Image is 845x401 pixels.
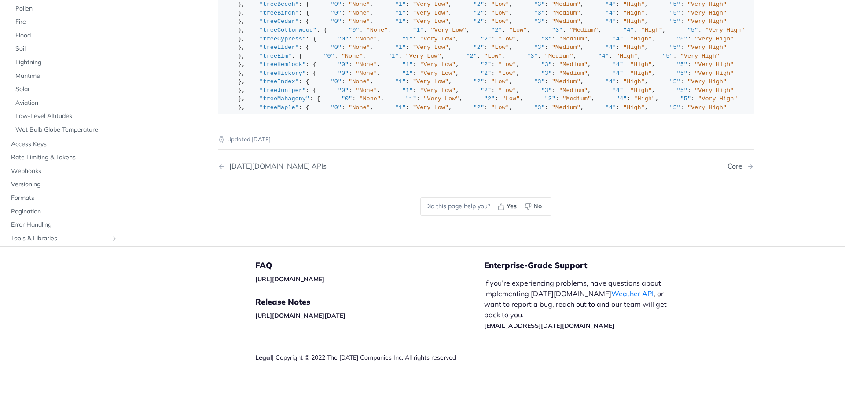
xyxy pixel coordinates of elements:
[474,1,484,7] span: "2"
[218,135,754,144] p: Updated [DATE]
[359,96,381,102] span: "None"
[11,153,118,162] span: Rate Limiting & Tokens
[260,53,292,59] span: "treeElm"
[545,96,555,102] span: "3"
[349,104,370,111] span: "None"
[613,36,623,42] span: "4"
[498,70,516,77] span: "Low"
[255,275,324,283] a: [URL][DOMAIN_NAME]
[255,312,345,320] a: [URL][DOMAIN_NAME][DATE]
[338,70,349,77] span: "0"
[491,78,509,85] span: "Low"
[491,1,509,7] span: "Low"
[11,166,118,175] span: Webhooks
[338,36,349,42] span: "0"
[218,153,754,179] nav: Pagination Controls
[11,110,120,123] a: Low-Level Altitudes
[634,113,655,120] span: "High"
[545,113,555,120] span: "3"
[562,113,591,120] span: "Medium"
[388,53,398,59] span: "1"
[7,205,120,218] a: Pagination
[616,113,627,120] span: "4"
[677,61,687,68] span: "5"
[694,61,734,68] span: "Very High"
[11,234,109,243] span: Tools & Libraries
[406,53,441,59] span: "Very Low"
[559,36,588,42] span: "Medium"
[687,1,727,7] span: "Very High"
[331,10,342,16] span: "0"
[395,10,405,16] span: "1"
[534,104,544,111] span: "3"
[255,353,484,362] div: | Copyright © 2022 The [DATE] Companies Inc. All rights reserved
[474,78,484,85] span: "2"
[598,53,609,59] span: "4"
[623,44,645,51] span: "High"
[260,1,299,7] span: "treeBeech"
[491,18,509,25] span: "Low"
[413,44,448,51] span: "Very Low"
[260,70,306,77] span: "treeHickory"
[111,235,118,242] button: Show subpages for Tools & Libraries
[623,18,645,25] span: "High"
[498,87,516,94] span: "Low"
[680,96,691,102] span: "5"
[338,61,349,68] span: "0"
[260,104,299,111] span: "treeMaple"
[541,61,552,68] span: "3"
[533,202,542,211] span: No
[7,178,120,191] a: Versioning
[356,36,377,42] span: "None"
[402,36,413,42] span: "1"
[552,10,580,16] span: "Medium"
[484,53,502,59] span: "Low"
[677,87,687,94] span: "5"
[349,1,370,7] span: "None"
[413,10,448,16] span: "Very Low"
[606,104,616,111] span: "4"
[502,113,520,120] span: "Low"
[356,61,377,68] span: "None"
[260,61,306,68] span: "treeHemlock"
[349,44,370,51] span: "None"
[255,353,272,361] a: Legal
[15,44,118,53] span: Soil
[406,96,416,102] span: "1"
[260,44,299,51] span: "treeElder"
[323,53,334,59] span: "0"
[15,98,118,107] span: Aviation
[541,70,552,77] span: "3"
[7,232,120,245] a: Tools & LibrariesShow subpages for Tools & Libraries
[498,61,516,68] span: "Low"
[630,70,652,77] span: "High"
[687,10,727,16] span: "Very High"
[613,87,623,94] span: "4"
[402,87,413,94] span: "1"
[527,53,537,59] span: "3"
[611,289,654,298] a: Weather API
[559,70,588,77] span: "Medium"
[331,44,342,51] span: "0"
[623,78,645,85] span: "High"
[495,200,522,213] button: Yes
[559,61,588,68] span: "Medium"
[623,1,645,7] span: "High"
[484,113,495,120] span: "2"
[7,218,120,232] a: Error Handling
[260,18,299,25] span: "treeCedar"
[545,53,573,59] span: "Medium"
[687,104,727,111] span: "Very High"
[395,44,405,51] span: "1"
[420,61,456,68] span: "Very Low"
[552,78,580,85] span: "Medium"
[481,36,491,42] span: "2"
[491,104,509,111] span: "Low"
[623,104,645,111] span: "High"
[367,27,388,33] span: "None"
[534,44,544,51] span: "3"
[669,18,680,25] span: "5"
[11,69,120,82] a: Maritime
[613,70,623,77] span: "4"
[395,1,405,7] span: "1"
